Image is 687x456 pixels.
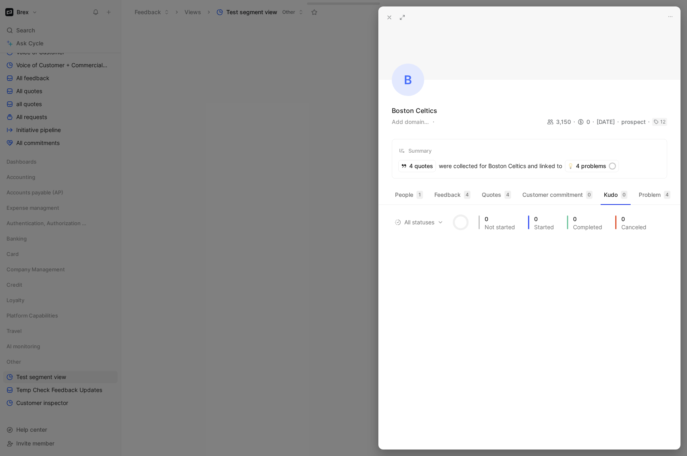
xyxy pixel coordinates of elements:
button: Customer commitment [519,188,596,201]
div: 3,150 [547,117,578,127]
div: Not started [485,224,515,230]
button: Kudo [601,188,631,201]
div: Boston Celtics [392,106,437,115]
div: Completed [573,224,602,230]
div: [DATE] [597,117,621,127]
button: Problem [635,188,674,201]
div: Canceled [621,224,646,230]
div: 4 problems [565,160,618,172]
div: 0 [621,216,646,222]
div: 1 [416,191,423,199]
div: 0 [485,216,515,222]
div: Summary [399,146,432,156]
div: 0 [578,117,597,127]
img: 💡 [568,163,573,169]
div: 12 [660,118,666,126]
div: 4 [505,191,511,199]
div: 0 [586,191,593,199]
div: 0 [621,191,627,199]
div: 4 quotes [399,160,436,172]
div: B [392,64,424,96]
button: All statuses [392,217,446,228]
button: Add domain… [392,117,429,127]
div: prospect [621,117,652,127]
button: Feedback [431,188,474,201]
div: 4 [664,191,670,199]
button: Quotes [479,188,514,201]
div: 0 [534,216,554,222]
div: 4 [464,191,470,199]
div: 0 [573,216,602,222]
span: All statuses [395,217,443,227]
div: were collected for Boston Celtics and linked to [399,160,562,172]
div: Started [534,224,554,230]
button: People [392,188,426,201]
